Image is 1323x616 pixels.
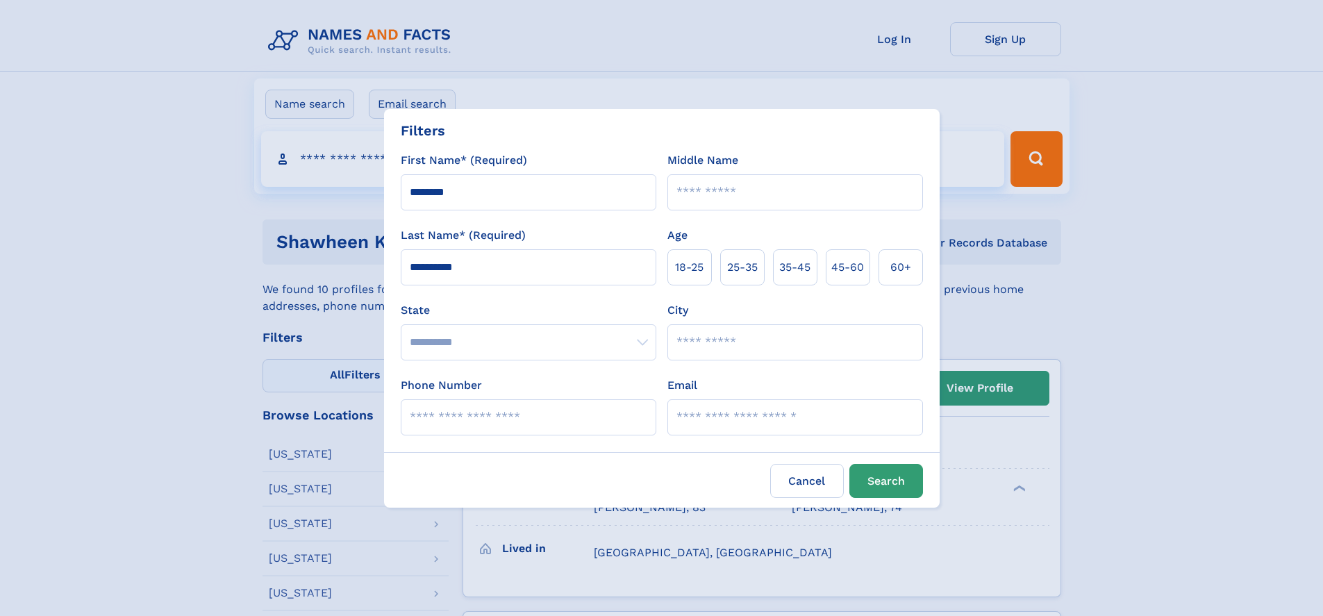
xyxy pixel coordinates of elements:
[667,377,697,394] label: Email
[401,377,482,394] label: Phone Number
[667,227,688,244] label: Age
[667,152,738,169] label: Middle Name
[770,464,844,498] label: Cancel
[890,259,911,276] span: 60+
[667,302,688,319] label: City
[675,259,704,276] span: 18‑25
[401,120,445,141] div: Filters
[401,227,526,244] label: Last Name* (Required)
[779,259,810,276] span: 35‑45
[401,302,656,319] label: State
[831,259,864,276] span: 45‑60
[401,152,527,169] label: First Name* (Required)
[849,464,923,498] button: Search
[727,259,758,276] span: 25‑35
